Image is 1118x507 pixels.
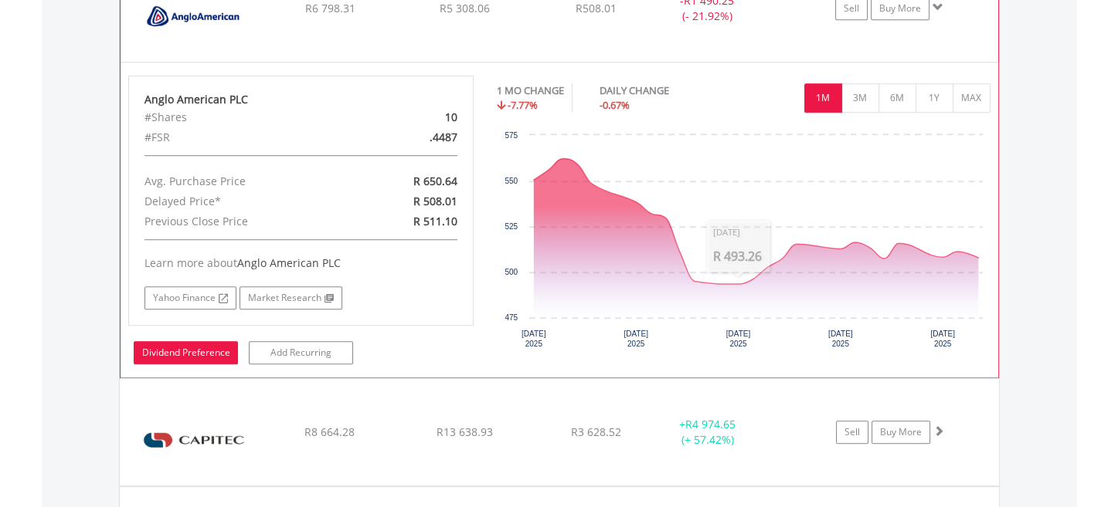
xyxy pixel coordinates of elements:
text: [DATE] 2025 [930,330,955,348]
span: R6 798.31 [304,1,355,15]
a: Yahoo Finance [144,286,236,309]
a: Add Recurring [249,341,353,364]
span: R 511.10 [413,214,457,228]
span: R8 664.28 [304,424,355,439]
button: 1Y [916,83,953,113]
svg: Interactive chart [497,127,991,359]
button: 3M [841,83,879,113]
span: -7.77% [508,98,538,112]
div: Anglo American PLC [144,92,458,107]
span: R3 628.52 [571,424,621,439]
a: Market Research [240,286,342,309]
text: 550 [505,177,518,185]
a: Buy More [872,421,930,444]
button: 6M [878,83,916,113]
div: + (+ 57.42%) [650,417,766,448]
text: 525 [505,222,518,231]
a: Sell [836,421,868,444]
span: R508.01 [576,1,617,15]
span: -0.67% [600,98,630,112]
a: Dividend Preference [134,341,238,364]
div: 1 MO CHANGE [497,83,564,98]
text: [DATE] 2025 [522,330,546,348]
text: 500 [505,268,518,276]
text: [DATE] 2025 [624,330,648,348]
div: DAILY CHANGE [600,83,723,98]
button: MAX [953,83,991,113]
div: Avg. Purchase Price [133,171,357,191]
span: R 508.01 [413,194,457,208]
div: .4487 [357,127,469,147]
span: R13 638.93 [437,424,493,439]
div: 10 [357,107,469,127]
text: 475 [505,313,518,322]
div: Delayed Price* [133,191,357,211]
text: 575 [505,131,518,140]
div: Chart. Highcharts interactive chart. [497,127,991,359]
span: Anglo American PLC [237,255,341,270]
div: #FSR [133,127,357,147]
text: [DATE] 2025 [828,330,853,348]
div: Learn more about [144,255,458,271]
div: Previous Close Price [133,211,357,232]
span: R5 308.06 [440,1,490,15]
div: #Shares [133,107,357,127]
span: R4 974.65 [685,417,736,431]
span: R 650.64 [413,174,457,188]
img: EQU.ZA.CPI.png [127,398,260,482]
text: [DATE] 2025 [726,330,751,348]
button: 1M [804,83,842,113]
